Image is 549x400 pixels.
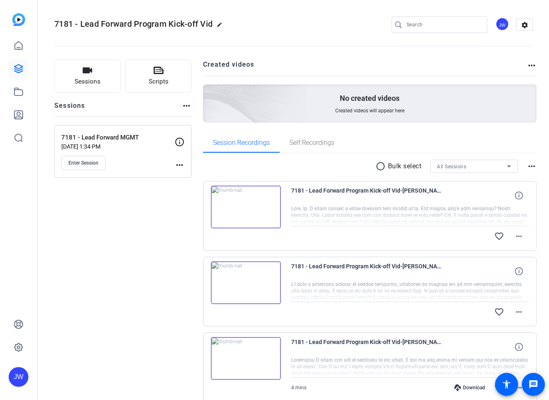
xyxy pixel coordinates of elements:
[75,77,100,86] span: Sessions
[54,60,121,93] button: Sessions
[494,231,504,241] mat-icon: favorite_border
[182,101,192,111] mat-icon: more_horiz
[388,161,422,171] p: Bulk select
[291,385,306,391] span: 4 mins
[217,22,227,32] mat-icon: edit
[527,161,537,171] mat-icon: more_horiz
[437,164,466,170] span: All Sessions
[68,160,98,166] span: Enter Session
[290,140,334,146] span: Self Recordings
[495,17,510,32] ngx-avatar: Jon Williams
[61,156,105,170] button: Enter Session
[514,307,524,317] mat-icon: more_horiz
[211,337,281,380] img: thumb-nail
[528,379,538,389] mat-icon: message
[527,60,537,70] mat-icon: more_horiz
[291,261,444,281] span: 7181 - Lead Forward Program Kick-off Vid-[PERSON_NAME]-2025-09-26-09-27-35-081-0
[111,3,307,181] img: Creted videos background
[12,13,25,26] img: blue-gradient.svg
[502,379,512,389] mat-icon: accessibility
[54,101,85,116] h2: Sessions
[494,307,504,317] mat-icon: favorite_border
[450,384,489,391] div: Download
[203,60,527,76] h2: Created videos
[61,143,175,150] p: [DATE] 1:34 PM
[61,133,175,142] p: 7181 - Lead Forward MGMT
[175,160,185,170] mat-icon: more_horiz
[126,60,192,93] button: Scripts
[406,20,481,30] input: Search
[211,186,281,228] img: thumb-nail
[213,140,270,146] span: Session Recordings
[211,261,281,304] img: thumb-nail
[9,367,28,387] div: JW
[149,77,168,86] span: Scripts
[514,383,524,393] mat-icon: more_horiz
[340,93,399,103] p: No created videos
[291,337,444,357] span: 7181 - Lead Forward Program Kick-off Vid-[PERSON_NAME]-2025-09-26-09-23-55-083-0
[291,186,444,205] span: 7181 - Lead Forward Program Kick-off Vid-[PERSON_NAME]-2025-09-26-09-35-58-896-0
[335,107,404,114] span: Created videos will appear here
[494,383,504,393] mat-icon: favorite_border
[54,19,213,29] span: 7181 - Lead Forward Program Kick-off Vid
[516,19,533,31] mat-icon: settings
[376,161,388,171] mat-icon: radio_button_unchecked
[514,231,524,241] mat-icon: more_horiz
[495,17,509,31] div: JW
